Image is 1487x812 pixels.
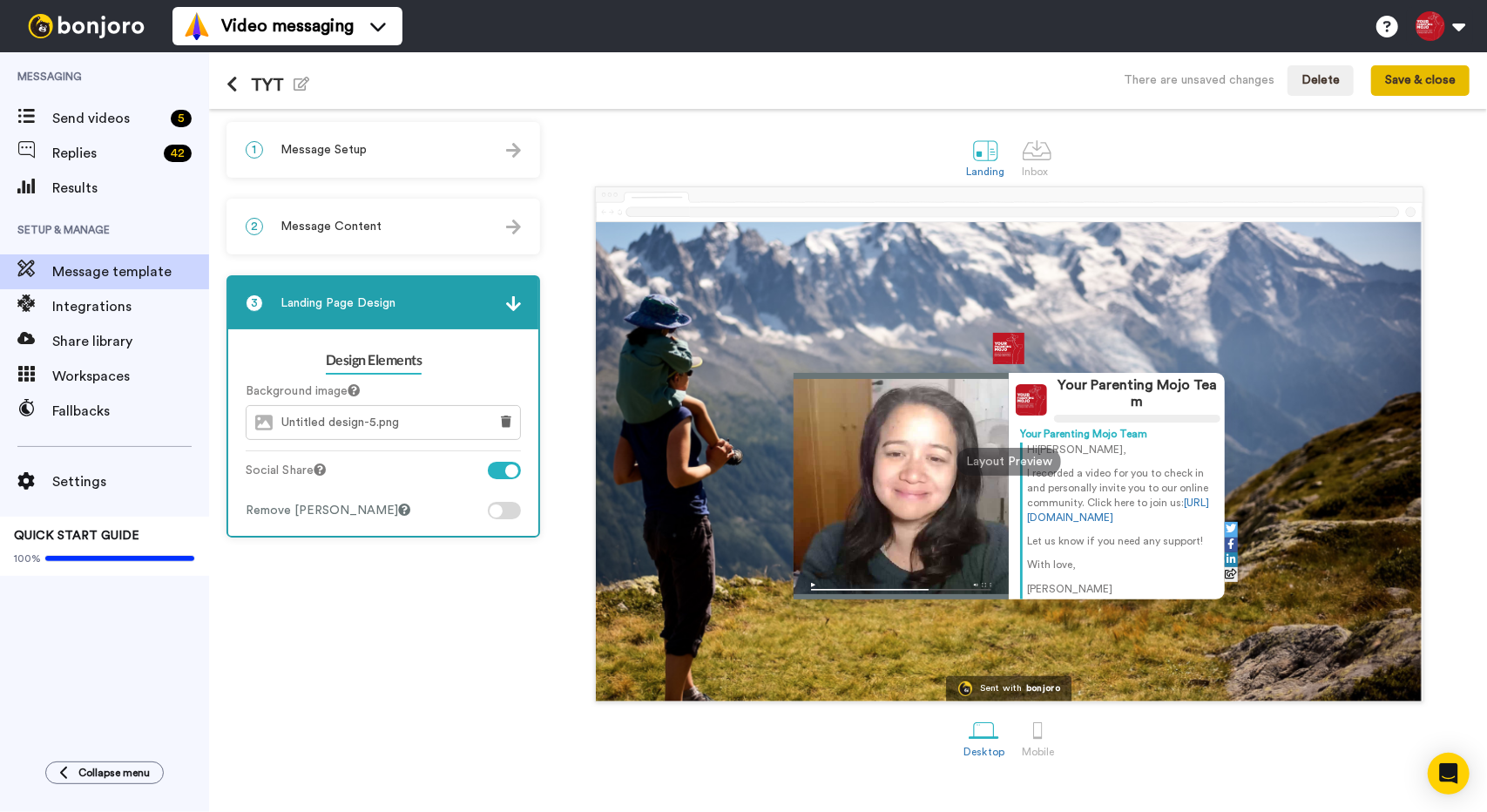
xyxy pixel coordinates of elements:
div: 2Message Content [226,199,540,254]
span: 2 [246,218,263,235]
div: Sent with [980,684,1022,694]
div: Inbox [1022,166,1052,178]
div: 5 [171,110,192,127]
div: 1Message Setup [226,122,540,178]
a: Design Elements [326,347,422,375]
img: 3fab15fb-301c-48c3-a9d8-f8f7ad1b7b2b [993,333,1024,364]
button: Save & close [1371,65,1470,97]
div: Landing [966,166,1005,178]
div: Mobile [1022,746,1054,758]
h1: TYT [226,75,309,95]
div: bonjoro [1026,684,1060,694]
label: Background image [246,382,360,401]
p: I recorded a video for you to check in and personally invite you to our online community. Click h... [1027,466,1213,526]
label: Social Share [246,462,326,480]
button: Delete [1288,65,1354,97]
div: There are unsaved changes [1124,71,1274,89]
span: Share library [52,331,209,352]
span: 3 [246,294,263,312]
span: Message Content [281,218,382,235]
a: Mobile [1013,707,1063,767]
p: Let us know if you need any support! [1027,534,1213,549]
img: Bonjoro Logo [958,681,973,696]
img: vm-color.svg [183,12,211,40]
p: With love, [1027,558,1213,572]
p: [PERSON_NAME] [1027,582,1213,597]
span: QUICK START GUIDE [14,530,139,542]
img: player-controls-full.svg [794,574,1010,599]
span: Message Setup [281,141,367,159]
span: Fallbacks [52,401,209,422]
img: bj-logo-header-white.svg [21,14,152,38]
span: Settings [52,471,209,492]
a: Desktop [955,707,1013,767]
a: Inbox [1013,126,1061,186]
span: Workspaces [52,366,209,387]
div: Desktop [963,746,1004,758]
div: Your Parenting Mojo Team [1054,377,1220,410]
a: Landing [957,126,1014,186]
span: Results [52,178,209,199]
span: Integrations [52,296,209,317]
img: arrow.svg [506,143,521,158]
span: Message template [52,261,209,282]
img: arrow.svg [506,296,521,311]
div: Your Parenting Mojo Team [1020,427,1213,442]
span: 1 [246,141,263,159]
button: Collapse menu [45,761,164,784]
div: Open Intercom Messenger [1428,753,1470,795]
span: Untitled design-5.png [281,416,408,430]
div: Remove [PERSON_NAME] [246,502,410,519]
span: Send videos [52,108,164,129]
span: Collapse menu [78,766,150,780]
img: arrow.svg [506,220,521,234]
div: Layout Preview [956,448,1061,476]
span: Landing Page Design [281,294,395,312]
span: 100% [14,551,41,565]
span: Replies [52,143,157,164]
div: 42 [164,145,192,162]
span: Video messaging [221,14,354,38]
p: Hi [PERSON_NAME] , [1027,443,1213,457]
img: Profile Image [1016,384,1047,416]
